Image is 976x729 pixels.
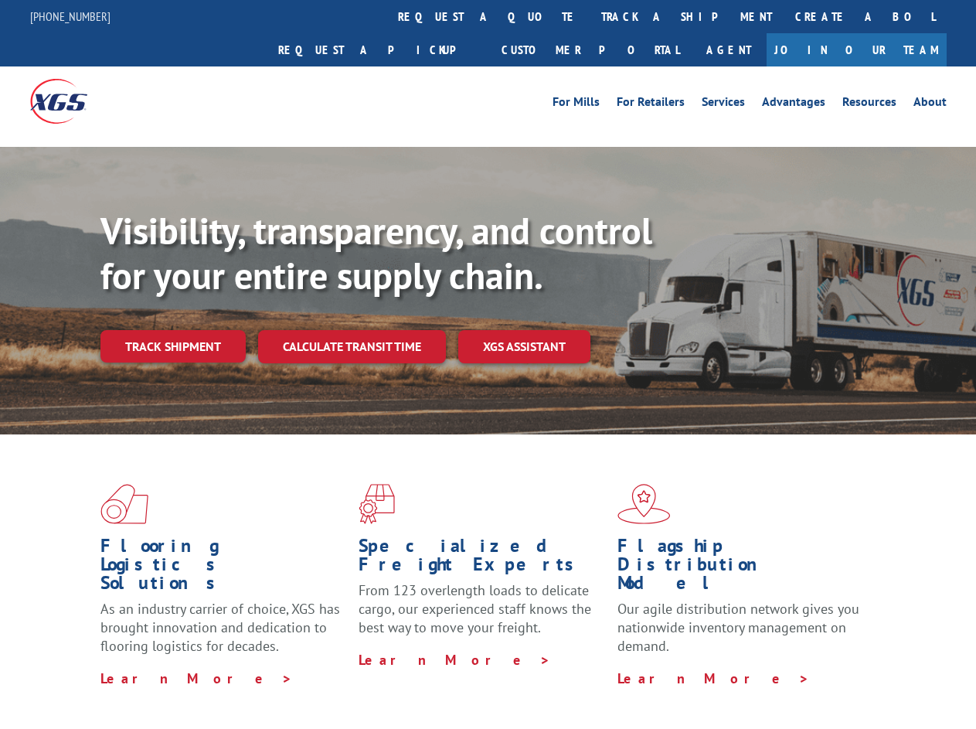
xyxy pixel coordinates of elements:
[691,33,767,66] a: Agent
[100,600,340,655] span: As an industry carrier of choice, XGS has brought innovation and dedication to flooring logistics...
[267,33,490,66] a: Request a pickup
[100,206,652,299] b: Visibility, transparency, and control for your entire supply chain.
[617,600,859,655] span: Our agile distribution network gives you nationwide inventory management on demand.
[100,330,246,363] a: Track shipment
[258,330,446,363] a: Calculate transit time
[100,537,347,600] h1: Flooring Logistics Solutions
[359,581,605,650] p: From 123 overlength loads to delicate cargo, our experienced staff knows the best way to move you...
[842,96,896,113] a: Resources
[617,484,671,524] img: xgs-icon-flagship-distribution-model-red
[553,96,600,113] a: For Mills
[617,537,864,600] h1: Flagship Distribution Model
[100,669,293,687] a: Learn More >
[458,330,590,363] a: XGS ASSISTANT
[617,669,810,687] a: Learn More >
[359,651,551,669] a: Learn More >
[100,484,148,524] img: xgs-icon-total-supply-chain-intelligence-red
[762,96,825,113] a: Advantages
[30,9,111,24] a: [PHONE_NUMBER]
[702,96,745,113] a: Services
[913,96,947,113] a: About
[359,537,605,581] h1: Specialized Freight Experts
[767,33,947,66] a: Join Our Team
[359,484,395,524] img: xgs-icon-focused-on-flooring-red
[490,33,691,66] a: Customer Portal
[617,96,685,113] a: For Retailers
